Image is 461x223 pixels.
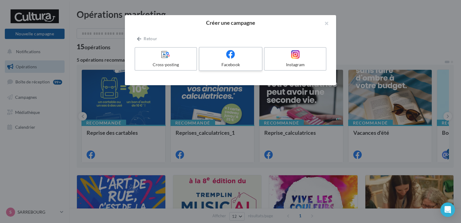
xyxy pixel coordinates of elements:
div: Open Intercom Messenger [440,202,455,217]
div: Cross-posting [138,62,194,68]
div: Instagram [267,62,323,68]
div: Facebook [202,62,259,68]
button: Retour [135,35,160,42]
h2: Créer une campagne [135,20,326,25]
